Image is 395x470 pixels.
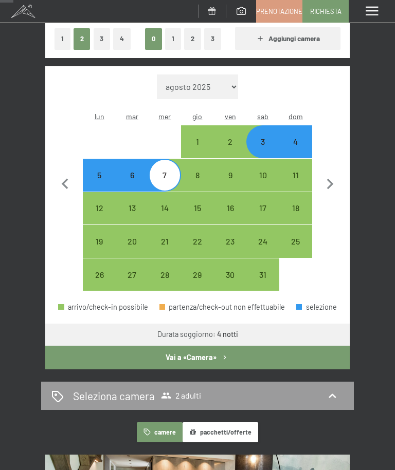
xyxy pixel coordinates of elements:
[247,171,278,202] div: 10
[157,329,238,340] div: Durata soggiorno:
[150,171,181,202] div: 7
[83,192,116,225] div: Mon Jan 12 2026
[289,112,303,121] abbr: domenica
[182,271,213,302] div: 29
[116,225,149,258] div: Tue Jan 20 2026
[117,171,148,202] div: 6
[279,192,312,225] div: Sun Jan 18 2026
[149,225,182,258] div: Wed Jan 21 2026
[113,28,131,49] button: 4
[319,74,341,292] button: Mese successivo
[181,192,214,225] div: arrivo/check-in possibile
[126,112,138,121] abbr: martedì
[280,237,311,268] div: 25
[246,258,279,291] div: Sat Jan 31 2026
[280,171,311,202] div: 11
[94,28,111,49] button: 3
[214,159,247,192] div: arrivo/check-in possibile
[45,346,350,369] button: Vai a «Camera»
[181,125,214,158] div: arrivo/check-in possibile
[116,192,149,225] div: Tue Jan 13 2026
[73,388,155,403] h2: Seleziona camera
[280,204,311,235] div: 18
[83,159,116,192] div: arrivo/check-in possibile
[204,28,221,49] button: 3
[217,330,238,339] b: 4 notti
[215,171,246,202] div: 9
[161,390,201,401] span: 2 adulti
[158,112,171,121] abbr: mercoledì
[116,192,149,225] div: arrivo/check-in possibile
[95,112,104,121] abbr: lunedì
[117,237,148,268] div: 20
[150,237,181,268] div: 21
[55,14,76,24] span: Adulti
[182,171,213,202] div: 8
[246,225,279,258] div: arrivo/check-in possibile
[215,237,246,268] div: 23
[150,271,181,302] div: 28
[215,271,246,302] div: 30
[145,28,162,49] button: 0
[116,159,149,192] div: arrivo/check-in possibile
[215,138,246,168] div: 2
[181,258,214,291] div: arrivo/check-in possibile
[279,192,312,225] div: arrivo/check-in possibile
[149,192,182,225] div: arrivo/check-in possibile
[214,258,247,291] div: Fri Jan 30 2026
[296,304,337,311] div: selezione
[181,225,214,258] div: arrivo/check-in possibile
[84,171,115,202] div: 5
[310,7,342,16] span: Richiesta
[150,204,181,235] div: 14
[279,225,312,258] div: Sun Jan 25 2026
[117,271,148,302] div: 27
[181,192,214,225] div: Thu Jan 15 2026
[257,112,268,121] abbr: sabato
[181,159,214,192] div: arrivo/check-in possibile
[184,28,201,49] button: 2
[214,125,247,158] div: Fri Jan 02 2026
[214,225,247,258] div: Fri Jan 23 2026
[149,258,182,291] div: Wed Jan 28 2026
[137,422,182,442] button: camere
[83,159,116,192] div: Mon Jan 05 2026
[280,138,311,168] div: 4
[116,258,149,291] div: Tue Jan 27 2026
[145,14,174,24] span: Bambini
[83,258,116,291] div: arrivo/check-in possibile
[225,112,236,121] abbr: venerdì
[55,74,76,292] button: Mese precedente
[257,1,302,22] a: Prenotazione
[246,192,279,225] div: arrivo/check-in possibile
[279,125,312,158] div: Sun Jan 04 2026
[247,138,278,168] div: 3
[149,258,182,291] div: arrivo/check-in possibile
[182,204,213,235] div: 15
[303,1,348,22] a: Richiesta
[246,125,279,158] div: Sat Jan 03 2026
[55,28,70,49] button: 1
[214,225,247,258] div: arrivo/check-in possibile
[83,225,116,258] div: arrivo/check-in possibile
[149,225,182,258] div: arrivo/check-in possibile
[181,225,214,258] div: Thu Jan 22 2026
[279,125,312,158] div: arrivo/check-in possibile
[181,159,214,192] div: Thu Jan 08 2026
[246,258,279,291] div: arrivo/check-in possibile
[116,225,149,258] div: arrivo/check-in possibile
[246,159,279,192] div: Sat Jan 10 2026
[214,192,247,225] div: Fri Jan 16 2026
[181,258,214,291] div: Thu Jan 29 2026
[83,258,116,291] div: Mon Jan 26 2026
[182,237,213,268] div: 22
[215,204,246,235] div: 16
[149,159,182,192] div: Wed Jan 07 2026
[84,237,115,268] div: 19
[159,304,285,311] div: partenza/check-out non effettuabile
[165,28,181,49] button: 1
[181,125,214,158] div: Thu Jan 01 2026
[74,28,91,49] button: 2
[58,304,148,311] div: arrivo/check-in possibile
[235,27,340,50] button: Aggiungi camera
